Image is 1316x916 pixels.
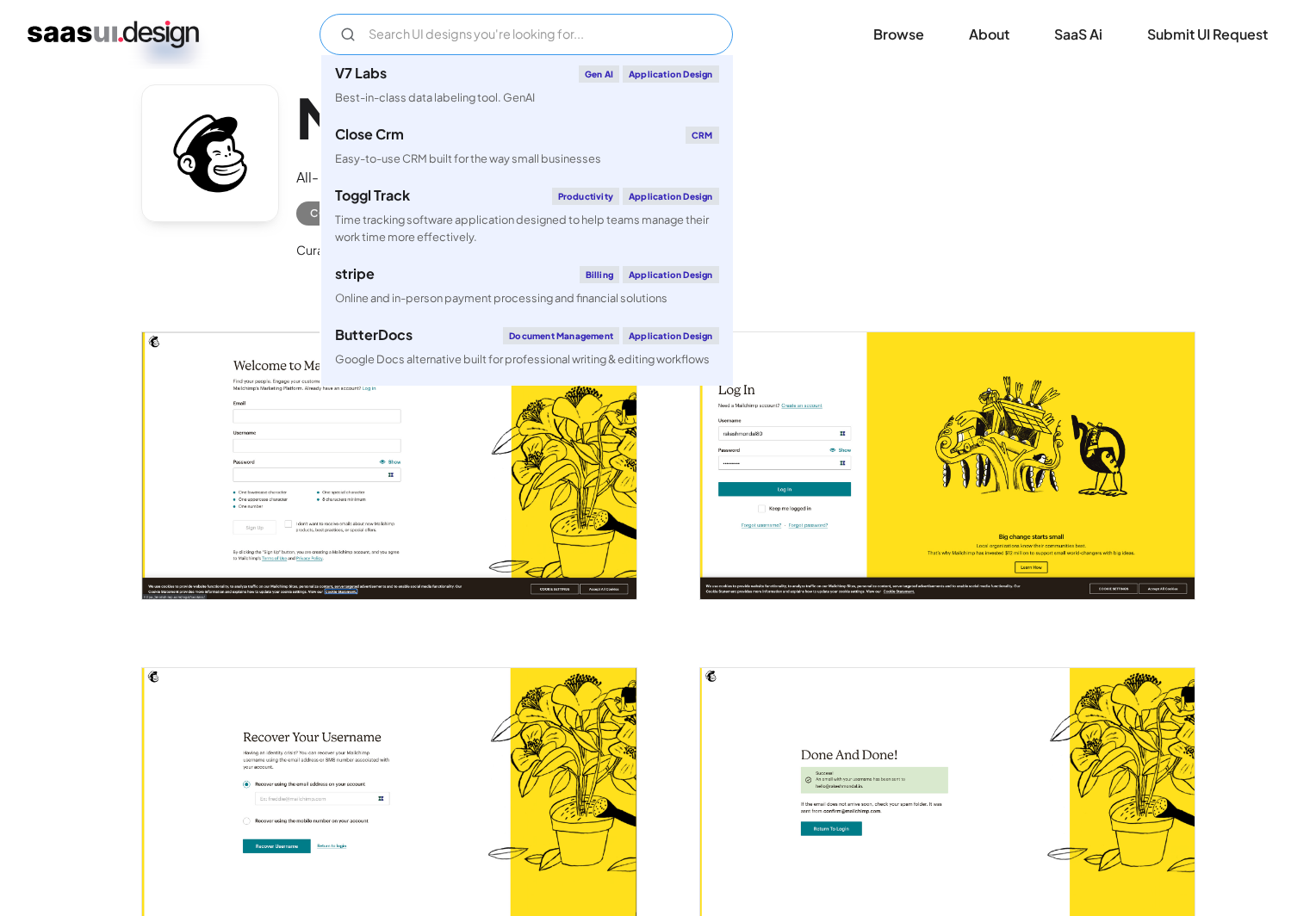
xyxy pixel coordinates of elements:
a: klaviyoEmail MarketingApplication DesignCreate personalised customer experiences across email, SM... [321,378,733,455]
div: Time tracking software application designed to help teams manage their work time more effectively. [335,212,719,244]
div: Communications [310,203,420,224]
a: About [948,15,1030,53]
div: Close Crm [335,127,404,141]
div: Application Design [623,188,719,205]
img: 60178065710fdf421d6e09c7_Mailchimp-Signup.jpg [142,332,636,598]
div: Toggl Track [335,189,410,202]
a: open lightbox [700,332,1195,598]
a: Submit UI Request [1127,15,1288,53]
div: Application Design [623,327,719,344]
div: Document Management [503,327,619,344]
div: CRM [686,127,719,144]
div: Online and in-person payment processing and financial solutions [335,290,667,306]
a: V7 LabsGen AIApplication DesignBest-in-class data labeling tool. GenAI [321,55,733,116]
a: stripeBillingApplication DesignOnline and in-person payment processing and financial solutions [321,256,733,317]
h1: Mailchimp [296,84,611,151]
a: SaaS Ai [1034,15,1123,53]
a: ButterDocsDocument ManagementApplication DesignGoogle Docs alternative built for professional wri... [321,317,733,378]
div: ButterDocs [335,328,413,342]
div: All-in-one Marketing Platform for small business. [296,167,611,188]
div: Application Design [623,266,719,283]
a: home [28,21,199,48]
img: 601780657cad090fc30deb59_Mailchimp-Login.jpg [700,332,1195,598]
div: stripe [335,267,375,281]
div: Best-in-class data labeling tool. GenAI [335,90,535,106]
div: Application Design [623,65,719,83]
a: Toggl TrackProductivityApplication DesignTime tracking software application designed to help team... [321,177,733,255]
div: Easy-to-use CRM built for the way small businesses [335,151,601,167]
form: Email Form [320,14,733,55]
a: open lightbox [142,332,636,598]
a: Browse [853,15,945,53]
div: V7 Labs [335,66,387,80]
div: Google Docs alternative built for professional writing & editing workflows [335,351,710,368]
a: Close CrmCRMEasy-to-use CRM built for the way small businesses [321,116,733,177]
div: Curated by: [296,239,363,260]
input: Search UI designs you're looking for... [320,14,733,55]
div: Productivity [552,188,619,205]
div: Gen AI [579,65,619,83]
div: Billing [580,266,619,283]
